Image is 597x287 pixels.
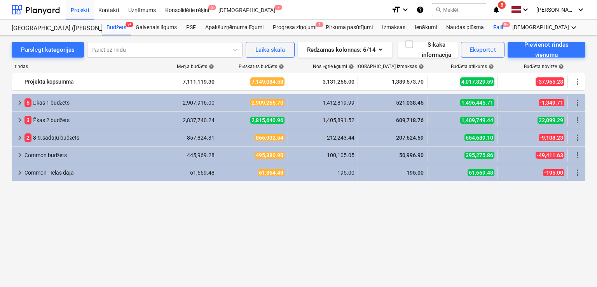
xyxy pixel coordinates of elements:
span: 2 [24,133,31,142]
div: Budžeta novirze [524,64,564,70]
div: Sīkāka informācija [405,40,451,60]
button: Redzamas kolonnas:6/14 [298,42,392,58]
div: rindas [12,64,148,70]
span: 61,669.48 [468,169,494,176]
div: [GEOGRAPHIC_DATA] ([PERSON_NAME] - PRJ2002936 un PRJ2002937) 2601965 [12,24,93,33]
span: 1,496,445.71 [460,99,494,106]
span: help [207,64,214,69]
span: Vairāk darbību [573,115,582,125]
button: Pievienot rindas vienumu [508,42,585,58]
div: Budžets [102,20,131,35]
a: Apakšuzņēmuma līgumi [201,20,268,35]
iframe: Chat Widget [558,250,597,287]
span: 3 [24,116,31,124]
div: Progresa ziņojumi [268,20,321,35]
span: Vairāk darbību [573,150,582,160]
div: 2,907,916.00 [151,100,215,106]
span: 1 [316,22,323,27]
div: 8-9.sadaļu budžets [24,131,145,144]
span: search [435,7,442,13]
span: -9,108.23 [539,134,564,141]
span: 1,389,573.70 [391,78,424,86]
div: Pārslēgt kategorijas [21,45,75,55]
i: keyboard_arrow_down [521,5,530,14]
span: 50,996.90 [398,152,424,158]
div: Eksportēt [470,45,496,55]
span: 609,718.76 [395,117,424,123]
span: 1,409,749.44 [460,117,494,124]
div: 212,243.44 [291,135,354,141]
span: 61,864.48 [258,169,285,176]
a: Progresa ziņojumi1 [268,20,321,35]
i: Zināšanu pamats [416,5,424,14]
div: Laika skala [255,45,285,55]
a: Budžets9+ [102,20,131,35]
div: Common - Ielas daļa [24,166,145,179]
span: 521,038.45 [395,100,424,106]
span: keyboard_arrow_right [15,115,24,125]
span: 5 [24,98,31,107]
span: help [347,64,354,69]
div: Pievienot rindas vienumu [516,40,577,60]
div: 1,412,819.99 [291,100,354,106]
span: 22,099.29 [538,117,564,124]
a: Faili9+ [489,20,508,35]
span: Vairāk darbību [573,133,582,142]
a: Naudas plūsma [442,20,489,35]
div: 61,669.48 [151,170,215,176]
div: 3,131,255.00 [291,75,354,88]
div: [DEMOGRAPHIC_DATA] izmaksas [347,64,424,70]
div: Budžeta atlikums [451,64,494,70]
a: Galvenais līgums [131,20,182,35]
span: 9+ [502,22,510,27]
div: PSF [182,20,201,35]
span: keyboard_arrow_right [15,150,24,160]
div: 1,405,891.52 [291,117,354,123]
div: Pārskatīts budžets [239,64,284,70]
span: -49,411.63 [536,152,564,159]
span: 207,624.59 [395,135,424,141]
span: help [557,64,564,69]
div: 195.00 [291,170,354,176]
span: 8 [498,1,506,9]
i: keyboard_arrow_down [569,23,578,32]
div: 445,969.28 [151,152,215,158]
i: keyboard_arrow_down [576,5,585,14]
div: Ēkas 1 budžets [24,96,145,109]
button: Sīkāka informācija [398,42,458,58]
div: Redzamas kolonnas : 6/14 [307,45,383,55]
span: help [487,64,494,69]
span: Vairāk darbību [573,98,582,107]
div: Noslēgtie līgumi [313,64,354,70]
span: help [277,64,284,69]
span: 654,689.10 [464,134,494,141]
div: 2,837,740.24 [151,117,215,123]
a: Pirkuma pasūtījumi [321,20,377,35]
span: 866,932.54 [255,134,285,141]
button: Meklēt [432,3,486,16]
span: Vairāk darbību [573,77,582,86]
span: 495,380.90 [255,152,285,159]
span: 2,909,265.70 [250,99,285,106]
i: format_size [391,5,401,14]
a: Ienākumi [410,20,442,35]
span: [PERSON_NAME] Grāmatnieks [536,7,575,13]
span: keyboard_arrow_right [15,133,24,142]
button: Pārslēgt kategorijas [12,42,84,58]
button: Eksportēt [461,42,504,58]
div: 857,824.31 [151,135,215,141]
div: [DEMOGRAPHIC_DATA] [508,20,583,35]
span: 9+ [126,22,133,27]
div: Izmaksas [377,20,410,35]
span: keyboard_arrow_right [15,168,24,177]
button: Laika skala [246,42,295,58]
div: Mērķa budžets [177,64,214,70]
span: -1,349.71 [539,99,564,106]
span: 195.00 [406,170,424,176]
